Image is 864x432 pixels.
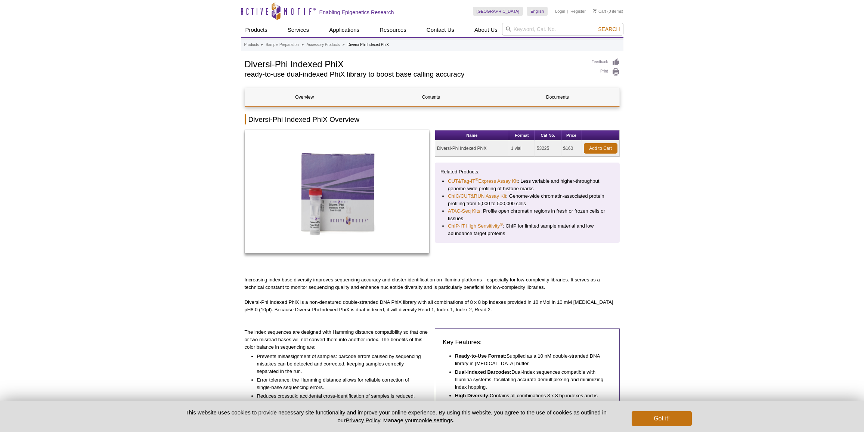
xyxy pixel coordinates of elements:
[455,352,604,367] li: Supplied as a 10 nM double-stranded DNA library in [MEDICAL_DATA] buffer.
[448,178,607,192] li: : Less variable and higher-throughput genome-wide profiling of histone marks
[245,299,620,314] p: Diversi-Phi Indexed PhiX is a non-denatured double-stranded DNA PhiX library with all combination...
[498,88,617,106] a: Documents
[592,58,620,66] a: Feedback
[598,26,620,32] span: Search
[261,43,263,47] li: »
[283,23,314,37] a: Services
[257,353,422,375] li: Prevents misassignment of samples: barcode errors caused by sequencing mistakes can be detected a...
[325,23,364,37] a: Applications
[435,130,509,141] th: Name
[509,130,535,141] th: Format
[455,393,490,398] strong: High Diversity:
[567,7,569,16] li: |
[347,43,389,47] li: Diversi-Phi Indexed PhiX
[307,41,340,48] a: Accessory Products
[371,88,490,106] a: Contents
[416,417,453,423] button: cookie settings
[375,23,411,37] a: Resources
[632,411,691,426] button: Got it!
[245,88,364,106] a: Overview
[584,143,617,154] a: Add to Cart
[448,207,607,222] li: : Profile open chromatin regions in fresh or frozen cells or tissues
[435,141,509,157] td: Diversi-Phi Indexed PhiX
[245,58,584,69] h1: Diversi-Phi Indexed PhiX
[448,192,607,207] li: : Genome-wide chromatin-associated protein profiling from 5,000 to 500,000 cells
[245,328,430,351] p: The index sequences are designed with Hamming distance compatibility so that one or two misread b...
[440,168,614,176] p: Related Products:
[266,41,298,48] a: Sample Preparation
[455,368,604,391] li: Dual-index sequences compatible with Illumina systems, facilitating accurate demultiplexing and m...
[455,353,507,359] strong: Ready-to-Use Format:
[475,177,478,182] sup: ®
[448,222,503,230] a: ChIP-IT High Sensitivity®
[448,192,506,200] a: ChIC/CUT&RUN Assay Kit
[448,222,607,237] li: : ChIP for limited sample material and low abundance target proteins
[596,26,622,33] button: Search
[593,9,606,14] a: Cart
[319,9,394,16] h2: Enabling Epigenetics Research
[593,7,623,16] li: (0 items)
[173,408,620,424] p: This website uses cookies to provide necessary site functionality and improve your online experie...
[244,41,259,48] a: Products
[535,141,561,157] td: 53225
[241,23,272,37] a: Products
[245,71,584,78] h2: ready-to-use dual-indexed PhiX library to boost base calling accuracy
[535,130,561,141] th: Cat No.
[443,338,612,347] h3: Key Features:
[245,276,620,291] p: Increasing index base diversity improves sequencing accuracy and cluster identification on Illumi...
[502,23,623,36] input: Keyword, Cat. No.
[245,130,430,253] img: Diversi-Phi Indexed PhiX
[343,43,345,47] li: »
[527,7,548,16] a: English
[570,9,586,14] a: Register
[257,392,422,407] li: Reduces crosstalk: accidental cross-identification of samples is reduced, improving data quality.
[561,130,582,141] th: Price
[473,7,523,16] a: [GEOGRAPHIC_DATA]
[448,178,518,185] a: CUT&Tag-IT®Express Assay Kit
[455,392,604,414] li: Contains all combinations 8 x 8 bp indexes and is free of adapter dimers, making it suitable for ...
[245,114,620,124] h2: Diversi-Phi Indexed PhiX Overview
[592,68,620,76] a: Print
[448,207,480,215] a: ATAC-Seq Kits
[509,141,535,157] td: 1 vial
[561,141,582,157] td: $160
[500,222,503,226] sup: ®
[455,369,511,375] strong: Dual-Indexed Barcodes:
[470,23,502,37] a: About Us
[257,376,422,391] li: Error tolerance: the Hamming distance allows for reliable correction of single-base sequencing er...
[422,23,459,37] a: Contact Us
[593,9,597,13] img: Your Cart
[346,417,380,423] a: Privacy Policy
[301,43,304,47] li: »
[555,9,565,14] a: Login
